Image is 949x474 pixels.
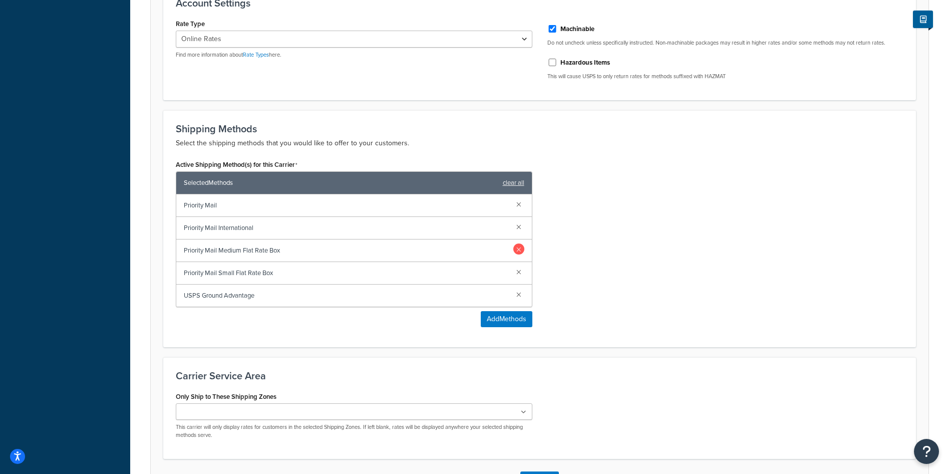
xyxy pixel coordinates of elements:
a: Rate Types [243,51,269,59]
p: Select the shipping methods that you would like to offer to your customers. [176,137,903,149]
span: Priority Mail [184,198,508,212]
label: Machinable [560,25,594,34]
p: Do not uncheck unless specifically instructed. Non-machinable packages may result in higher rates... [547,39,904,47]
span: Priority Mail Small Flat Rate Box [184,266,508,280]
span: Priority Mail International [184,221,508,235]
p: Find more information about here. [176,51,532,59]
label: Only Ship to These Shipping Zones [176,393,276,400]
p: This will cause USPS to only return rates for methods suffixed with HAZMAT [547,73,904,80]
label: Hazardous Items [560,58,610,67]
span: Selected Methods [184,176,498,190]
span: Priority Mail Medium Flat Rate Box [184,244,508,258]
button: Open Resource Center [914,439,939,464]
h3: Shipping Methods [176,123,903,134]
label: Rate Type [176,20,205,28]
a: clear all [503,176,524,190]
span: USPS Ground Advantage [184,289,508,303]
button: AddMethods [481,311,532,327]
h3: Carrier Service Area [176,370,903,381]
button: Show Help Docs [913,11,933,28]
label: Active Shipping Method(s) for this Carrier [176,161,297,169]
p: This carrier will only display rates for customers in the selected Shipping Zones. If left blank,... [176,423,532,439]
